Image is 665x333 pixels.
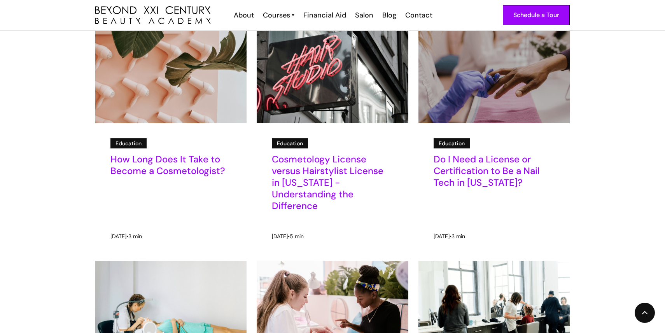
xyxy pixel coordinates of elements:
[95,6,211,24] img: beyond 21st century beauty academy logo
[399,13,589,136] img: licensed nail tech close up
[298,10,350,20] a: Financial Aid
[434,138,470,148] a: Education
[434,232,450,241] div: [DATE]
[263,10,290,20] div: Courses
[272,232,288,241] div: [DATE]
[95,6,211,24] a: home
[350,10,377,20] a: Salon
[272,138,308,148] a: Education
[272,153,393,212] h5: Cosmetology License versus Hairstylist License in [US_STATE] - Understanding the Difference
[128,232,142,241] div: 3 min
[439,139,465,148] div: Education
[277,139,303,148] div: Education
[110,153,231,177] h5: How Long Does It Take to Become a Cosmetologist?
[355,10,373,20] div: Salon
[110,153,231,182] a: How Long Does It Take to Become a Cosmetologist?
[290,232,304,241] div: 5 min
[257,26,408,124] img: hair studio sign
[229,10,258,20] a: About
[503,5,570,25] a: Schedule a Tour
[110,232,126,241] div: [DATE]
[450,232,451,241] div: •
[400,10,436,20] a: Contact
[115,139,142,148] div: Education
[272,153,393,217] a: Cosmetology License versus Hairstylist License in [US_STATE] - Understanding the Difference
[95,26,247,124] img: hair dryer salon wall art
[288,232,290,241] div: •
[434,153,555,188] h5: Do I Need a License or Certification to Be a Nail Tech in [US_STATE]?
[263,10,294,20] a: Courses
[377,10,400,20] a: Blog
[434,153,555,194] a: Do I Need a License or Certification to Be a Nail Tech in [US_STATE]?
[234,10,254,20] div: About
[405,10,432,20] div: Contact
[303,10,346,20] div: Financial Aid
[110,138,147,148] a: Education
[451,232,465,241] div: 3 min
[382,10,396,20] div: Blog
[513,10,559,20] div: Schedule a Tour
[126,232,128,241] div: •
